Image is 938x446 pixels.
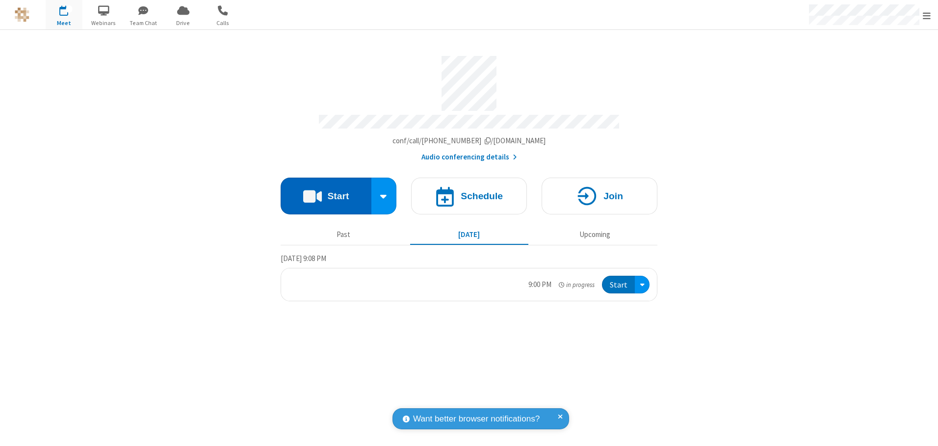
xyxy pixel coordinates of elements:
[542,178,657,214] button: Join
[281,178,371,214] button: Start
[559,280,595,289] em: in progress
[281,253,657,302] section: Today's Meetings
[125,19,162,27] span: Team Chat
[15,7,29,22] img: QA Selenium DO NOT DELETE OR CHANGE
[461,191,503,201] h4: Schedule
[635,276,650,294] div: Open menu
[603,191,623,201] h4: Join
[410,225,528,244] button: [DATE]
[371,178,397,214] div: Start conference options
[205,19,241,27] span: Calls
[281,254,326,263] span: [DATE] 9:08 PM
[528,279,551,290] div: 9:00 PM
[392,135,546,147] button: Copy my meeting room linkCopy my meeting room link
[421,152,517,163] button: Audio conferencing details
[327,191,349,201] h4: Start
[536,225,654,244] button: Upcoming
[85,19,122,27] span: Webinars
[411,178,527,214] button: Schedule
[392,136,546,145] span: Copy my meeting room link
[66,5,73,13] div: 1
[281,49,657,163] section: Account details
[285,225,403,244] button: Past
[46,19,82,27] span: Meet
[413,413,540,425] span: Want better browser notifications?
[165,19,202,27] span: Drive
[602,276,635,294] button: Start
